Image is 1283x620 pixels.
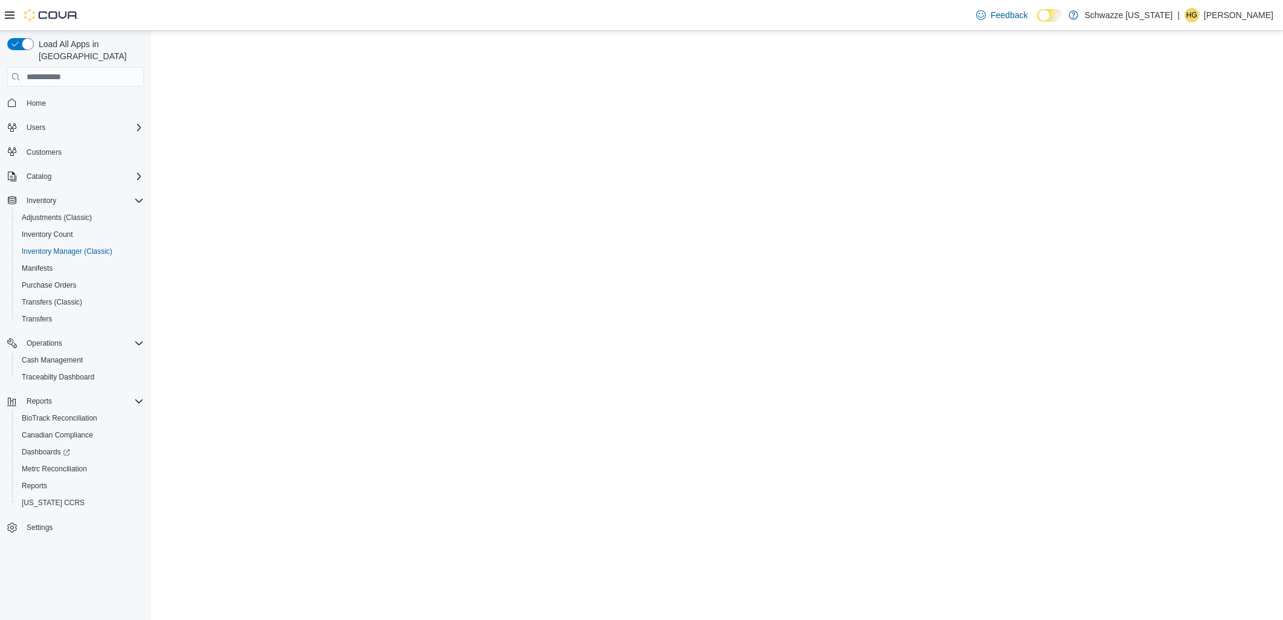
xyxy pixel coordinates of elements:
button: Inventory [22,193,61,208]
button: Catalog [22,169,56,184]
a: Inventory Manager (Classic) [17,244,117,259]
span: Manifests [22,263,53,273]
nav: Complex example [7,89,144,567]
a: Reports [17,479,52,493]
span: Traceabilty Dashboard [22,372,94,382]
button: Traceabilty Dashboard [12,369,149,386]
span: Cash Management [17,353,144,367]
span: Catalog [27,172,51,181]
span: Traceabilty Dashboard [17,370,144,384]
span: Inventory Manager (Classic) [22,247,112,256]
button: Adjustments (Classic) [12,209,149,226]
span: Operations [27,338,62,348]
a: Purchase Orders [17,278,82,292]
button: Transfers [12,311,149,328]
div: Hunter Grundman [1185,8,1199,22]
a: Home [22,96,51,111]
a: Transfers [17,312,57,326]
span: Reports [22,394,144,408]
span: BioTrack Reconciliation [22,413,97,423]
span: Inventory [27,196,56,205]
span: Operations [22,336,144,350]
button: Purchase Orders [12,277,149,294]
span: Metrc Reconciliation [17,462,144,476]
span: Load All Apps in [GEOGRAPHIC_DATA] [34,38,144,62]
button: [US_STATE] CCRS [12,494,149,511]
span: Dashboards [17,445,144,459]
a: Adjustments (Classic) [17,210,97,225]
span: BioTrack Reconciliation [17,411,144,425]
button: Operations [22,336,67,350]
button: BioTrack Reconciliation [12,410,149,427]
a: Dashboards [12,444,149,460]
span: Home [22,95,144,110]
span: Manifests [17,261,144,276]
span: Settings [27,523,53,532]
a: Inventory Count [17,227,78,242]
span: Reports [22,481,47,491]
a: Feedback [971,3,1032,27]
a: Metrc Reconciliation [17,462,92,476]
a: Canadian Compliance [17,428,98,442]
span: Transfers (Classic) [22,297,82,307]
span: Customers [22,144,144,160]
span: Reports [27,396,52,406]
span: Reports [17,479,144,493]
span: Transfers (Classic) [17,295,144,309]
a: [US_STATE] CCRS [17,496,89,510]
span: Purchase Orders [17,278,144,292]
a: Cash Management [17,353,88,367]
a: Dashboards [17,445,75,459]
button: Reports [22,394,57,408]
a: Customers [22,145,66,160]
button: Inventory Manager (Classic) [12,243,149,260]
span: Washington CCRS [17,496,144,510]
button: Settings [2,518,149,536]
span: Cash Management [22,355,83,365]
button: Reports [12,477,149,494]
span: Settings [22,520,144,535]
span: Home [27,98,46,108]
span: Dashboards [22,447,70,457]
button: Transfers (Classic) [12,294,149,311]
a: Manifests [17,261,57,276]
span: Users [27,123,45,132]
p: [PERSON_NAME] [1204,8,1273,22]
span: Inventory [22,193,144,208]
button: Reports [2,393,149,410]
p: Schwazze [US_STATE] [1084,8,1172,22]
button: Customers [2,143,149,161]
button: Catalog [2,168,149,185]
button: Manifests [12,260,149,277]
p: | [1177,8,1180,22]
button: Operations [2,335,149,352]
span: Metrc Reconciliation [22,464,87,474]
span: Transfers [17,312,144,326]
a: Settings [22,520,57,535]
span: Inventory Manager (Classic) [17,244,144,259]
span: HG [1186,8,1197,22]
button: Inventory Count [12,226,149,243]
span: Users [22,120,144,135]
button: Metrc Reconciliation [12,460,149,477]
span: Canadian Compliance [22,430,93,440]
a: Traceabilty Dashboard [17,370,99,384]
span: [US_STATE] CCRS [22,498,85,508]
span: Customers [27,147,62,157]
a: BioTrack Reconciliation [17,411,102,425]
span: Inventory Count [22,230,73,239]
span: Transfers [22,314,52,324]
span: Canadian Compliance [17,428,144,442]
button: Cash Management [12,352,149,369]
span: Inventory Count [17,227,144,242]
button: Inventory [2,192,149,209]
span: Purchase Orders [22,280,77,290]
a: Transfers (Classic) [17,295,87,309]
button: Canadian Compliance [12,427,149,444]
span: Adjustments (Classic) [17,210,144,225]
img: Cova [24,9,79,21]
input: Dark Mode [1037,9,1063,22]
button: Home [2,94,149,111]
button: Users [2,119,149,136]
